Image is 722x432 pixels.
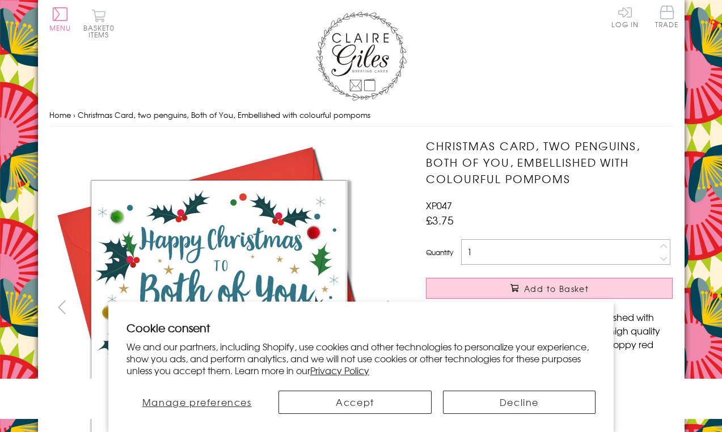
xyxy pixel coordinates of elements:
span: Trade [655,6,679,28]
button: Add to Basket [426,278,673,299]
p: We and our partners, including Shopify, use cookies and other technologies to personalize your ex... [126,341,596,376]
button: Manage preferences [126,391,268,414]
img: Claire Giles Greetings Cards [316,11,407,101]
span: XP047 [426,198,452,212]
a: Home [49,109,71,120]
span: Add to Basket [524,283,589,294]
label: Quantity [426,247,453,257]
a: Privacy Policy [310,363,369,377]
h1: Christmas Card, two penguins, Both of You, Embellished with colourful pompoms [426,138,673,187]
span: › [73,109,75,120]
span: 0 items [88,23,115,40]
span: Christmas Card, two penguins, Both of You, Embellished with colourful pompoms [78,109,370,120]
button: Accept [278,391,431,414]
button: Decline [443,391,596,414]
button: prev [49,294,75,320]
nav: breadcrumbs [49,104,673,127]
button: Menu [49,7,71,31]
button: Basket0 items [83,9,115,38]
button: next [378,294,403,320]
a: Trade [655,6,679,30]
span: Manage preferences [142,395,252,409]
span: Menu [49,23,71,33]
span: £3.75 [426,212,454,228]
a: Log In [611,6,639,28]
h2: Cookie consent [126,320,596,336]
